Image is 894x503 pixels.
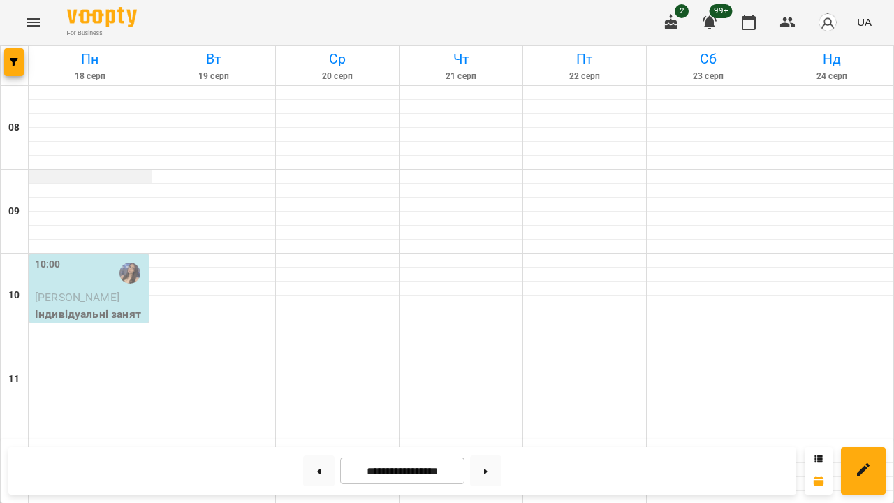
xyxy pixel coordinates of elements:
h6: Чт [402,48,520,70]
span: For Business [67,29,137,38]
button: UA [851,9,877,35]
span: 99+ [710,4,733,18]
h6: 11 [8,372,20,387]
img: avatar_s.png [818,13,837,32]
h6: Нд [772,48,891,70]
h6: 08 [8,120,20,136]
img: Світлана Ткачук [119,263,140,284]
h6: 10 [8,288,20,303]
h6: 20 серп [278,70,397,83]
p: Індивідуальні заняття 50хв [35,306,146,339]
h6: 22 серп [525,70,644,83]
h6: Ср [278,48,397,70]
span: UA [857,15,872,29]
button: Menu [17,6,50,39]
h6: 18 серп [31,70,149,83]
img: Voopty Logo [67,7,137,27]
h6: 19 серп [154,70,273,83]
span: 2 [675,4,689,18]
h6: 21 серп [402,70,520,83]
h6: Пт [525,48,644,70]
h6: Сб [649,48,768,70]
h6: 09 [8,204,20,219]
h6: Пн [31,48,149,70]
h6: Вт [154,48,273,70]
h6: 24 серп [772,70,891,83]
label: 10:00 [35,257,61,272]
h6: 23 серп [649,70,768,83]
span: [PERSON_NAME] [35,291,119,304]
